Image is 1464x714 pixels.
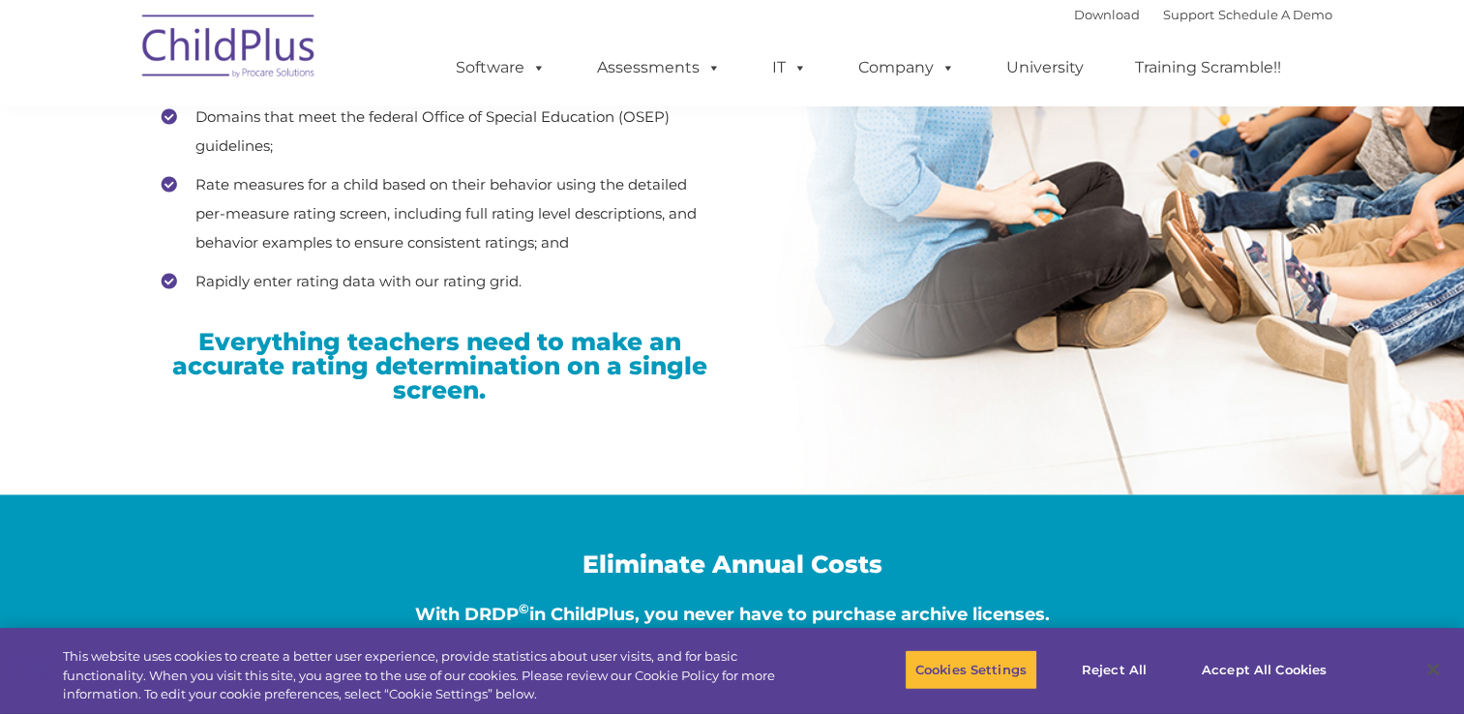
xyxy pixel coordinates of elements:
font: | [1074,7,1332,22]
div: This website uses cookies to create a better user experience, provide statistics about user visit... [63,647,805,704]
a: Training Scramble!! [1116,48,1300,87]
img: ChildPlus by Procare Solutions [133,1,326,98]
li: Rate measures for a child based on their behavior using the detailed per-measure rating screen, i... [162,170,718,257]
a: Software [436,48,565,87]
a: University [987,48,1103,87]
button: Reject All [1054,649,1175,690]
span: With DRDP in ChildPlus, you never have to purchase archive licenses. [415,604,1050,625]
span: Eliminate Annual Costs [583,550,882,579]
a: Download [1074,7,1140,22]
li: Rapidly enter rating data with our rating grid. [162,267,718,296]
button: Accept All Cookies [1191,649,1337,690]
a: Assessments [578,48,740,87]
li: Domains that meet the federal Office of Special Education (OSEP) guidelines; [162,103,718,161]
a: IT [753,48,826,87]
span: Everything teachers need to make an accurate rating determination on a single screen. [172,327,707,404]
button: Close [1412,648,1454,691]
a: Schedule A Demo [1218,7,1332,22]
sup: © [519,601,529,616]
a: Company [839,48,974,87]
a: Support [1163,7,1214,22]
button: Cookies Settings [905,649,1037,690]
